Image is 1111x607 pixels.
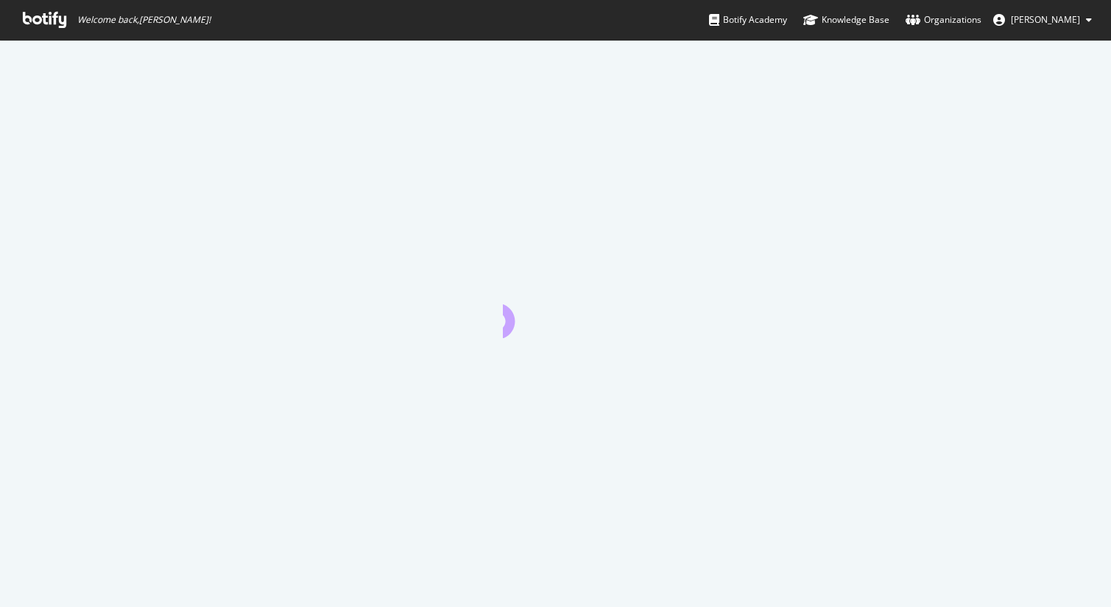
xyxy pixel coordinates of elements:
span: Nick Schurk [1011,13,1080,26]
div: Botify Academy [709,13,787,27]
div: animation [503,285,609,338]
button: [PERSON_NAME] [981,8,1104,32]
div: Knowledge Base [803,13,889,27]
span: Welcome back, [PERSON_NAME] ! [77,14,211,26]
div: Organizations [906,13,981,27]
